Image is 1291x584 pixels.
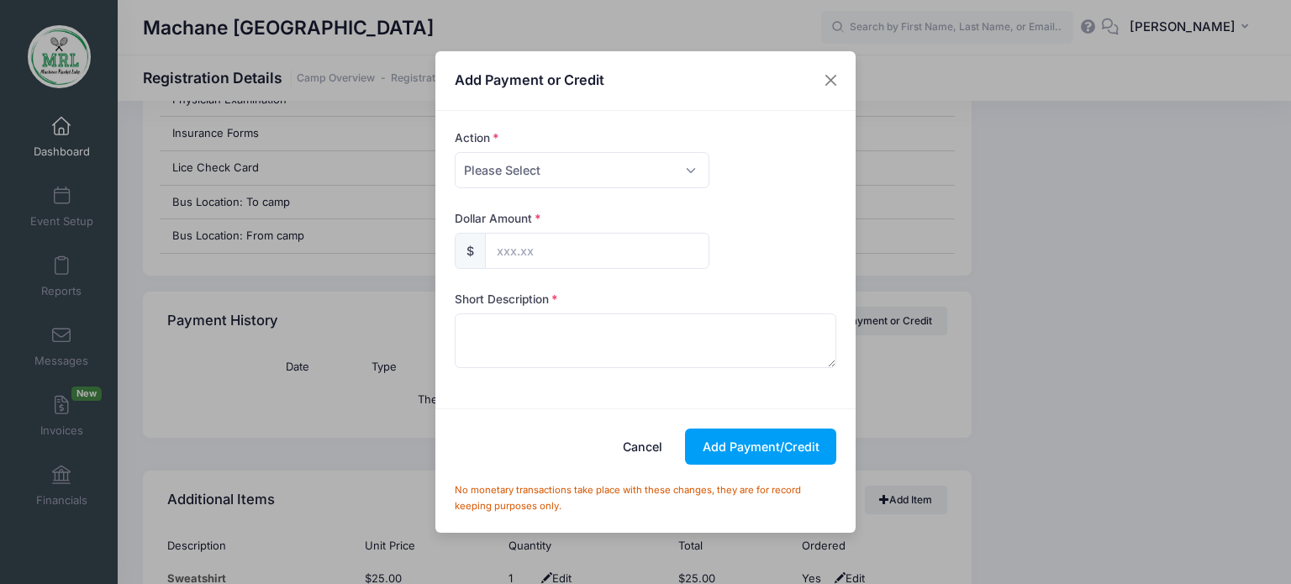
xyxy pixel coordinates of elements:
[455,484,801,513] small: No monetary transactions take place with these changes, they are for record keeping purposes only.
[455,291,558,308] label: Short Description
[685,429,836,465] button: Add Payment/Credit
[455,233,486,269] div: $
[606,429,680,465] button: Cancel
[816,66,846,96] button: Close
[485,233,709,269] input: xxx.xx
[455,129,499,146] label: Action
[455,70,604,90] h4: Add Payment or Credit
[455,210,541,227] label: Dollar Amount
